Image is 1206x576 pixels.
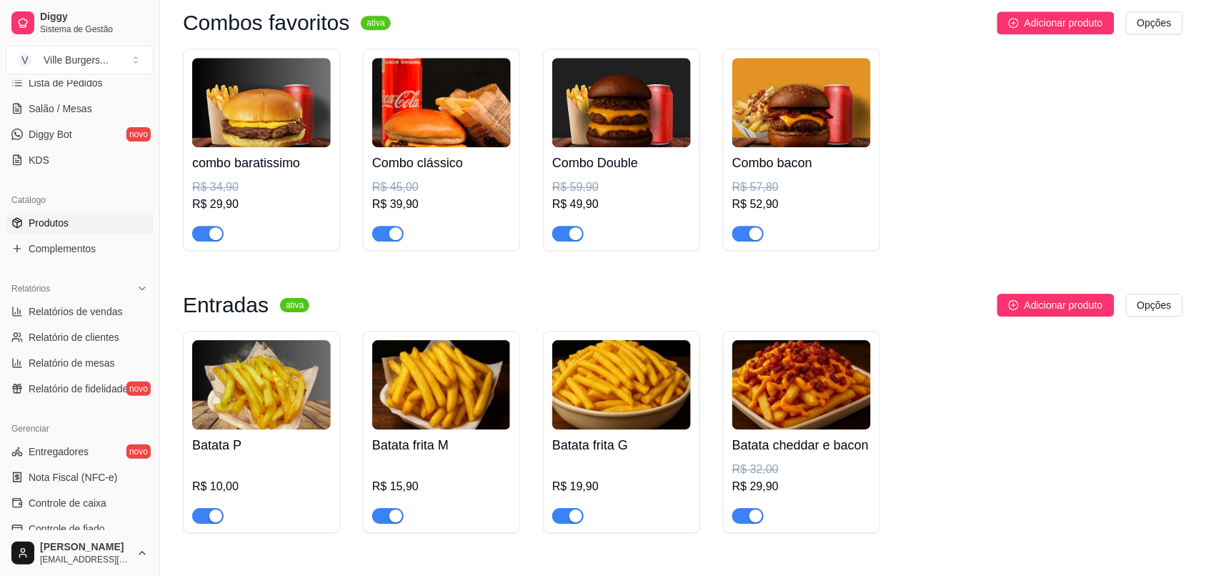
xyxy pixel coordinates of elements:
h3: Entradas [183,297,269,314]
span: Opções [1137,15,1172,31]
sup: ativa [280,298,309,312]
span: Relatório de mesas [29,356,115,370]
a: Controle de caixa [6,492,154,515]
h4: Combo bacon [732,153,871,173]
span: plus-circle [1009,300,1019,310]
div: Catálogo [6,189,154,212]
h4: Batata cheddar e bacon [732,435,871,455]
span: Nota Fiscal (NFC-e) [29,470,117,485]
a: Nota Fiscal (NFC-e) [6,466,154,489]
button: Adicionar produto [997,294,1115,317]
span: KDS [29,153,49,167]
div: R$ 15,90 [372,478,511,495]
sup: ativa [361,16,390,30]
a: KDS [6,149,154,172]
div: R$ 45,00 [372,179,511,196]
img: product-image [552,58,691,147]
div: R$ 59,90 [552,179,691,196]
a: Salão / Mesas [6,97,154,120]
a: Relatório de fidelidadenovo [6,377,154,400]
div: R$ 34,90 [192,179,331,196]
h4: Batata frita G [552,435,691,455]
h3: Combos favoritos [183,14,349,31]
span: Salão / Mesas [29,101,92,116]
button: Adicionar produto [997,11,1115,34]
div: R$ 29,90 [192,196,331,213]
h4: Combo clássico [372,153,511,173]
span: Controle de fiado [29,522,105,536]
div: Gerenciar [6,417,154,440]
a: Controle de fiado [6,517,154,540]
div: R$ 32,00 [732,461,871,478]
a: Relatórios de vendas [6,300,154,323]
div: R$ 10,00 [192,478,331,495]
span: Diggy Bot [29,127,72,141]
span: Relatório de fidelidade [29,382,128,396]
button: Select a team [6,46,154,74]
span: Adicionar produto [1025,15,1103,31]
span: Opções [1137,297,1172,313]
a: Lista de Pedidos [6,71,154,94]
div: R$ 19,90 [552,478,691,495]
span: plus-circle [1009,18,1019,28]
button: [PERSON_NAME][EMAIL_ADDRESS][DOMAIN_NAME] [6,536,154,570]
span: [PERSON_NAME] [40,541,131,554]
span: Complementos [29,242,96,256]
img: product-image [552,340,691,429]
h4: Combo Double [552,153,691,173]
img: product-image [372,340,511,429]
a: Relatório de clientes [6,326,154,349]
span: V [18,53,32,67]
a: DiggySistema de Gestão [6,6,154,40]
h4: Batata P [192,435,331,455]
div: R$ 39,90 [372,196,511,213]
div: R$ 49,90 [552,196,691,213]
h4: combo baratissimo [192,153,331,173]
span: Sistema de Gestão [40,24,148,35]
span: Diggy [40,11,148,24]
span: Entregadores [29,445,89,459]
span: Produtos [29,216,69,230]
span: Relatórios de vendas [29,304,123,319]
button: Opções [1126,294,1183,317]
a: Complementos [6,237,154,260]
span: Relatórios [11,283,50,294]
span: [EMAIL_ADDRESS][DOMAIN_NAME] [40,554,131,565]
a: Diggy Botnovo [6,123,154,146]
img: product-image [732,58,871,147]
div: R$ 57,80 [732,179,871,196]
a: Produtos [6,212,154,234]
span: Relatório de clientes [29,330,119,344]
h4: Batata frita M [372,435,511,455]
div: R$ 29,90 [732,478,871,495]
img: product-image [372,58,511,147]
button: Opções [1126,11,1183,34]
span: Lista de Pedidos [29,76,103,90]
img: product-image [192,58,331,147]
a: Relatório de mesas [6,352,154,374]
a: Entregadoresnovo [6,440,154,463]
img: product-image [732,340,871,429]
span: Controle de caixa [29,496,106,510]
div: Ville Burgers ... [44,53,109,67]
div: R$ 52,90 [732,196,871,213]
span: Adicionar produto [1025,297,1103,313]
img: product-image [192,340,331,429]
